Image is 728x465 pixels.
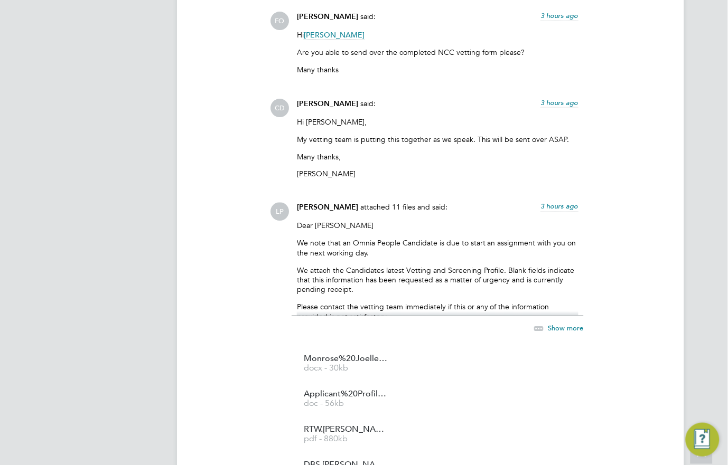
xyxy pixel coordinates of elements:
span: [PERSON_NAME] [297,12,358,21]
p: Please contact the vetting team immediately if this or any of the information provided is not sat... [297,302,578,321]
span: CD [270,99,289,117]
span: RTW.[PERSON_NAME]%20Monrose.op [304,426,388,434]
span: 3 hours ago [541,98,578,107]
span: doc - 56kb [304,400,388,408]
p: Are you able to send over the completed NCC vetting form please? [297,48,578,57]
p: Hi [297,30,578,40]
a: Applicant%20Profile%20-%20Joelle%20Monrose%20-%2010 doc - 56kb [304,391,388,408]
span: 3 hours ago [541,11,578,20]
p: We attach the Candidates latest Vetting and Screening Profile. Blank fields indicate that this in... [297,266,578,295]
p: We note that an Omnia People Candidate is due to start an assignment with you on the next working... [297,239,578,258]
p: Many thanks, [297,152,578,162]
span: Monrose%20Joelle%20HQ00511417 [304,355,388,363]
p: [PERSON_NAME] [297,169,578,179]
span: LP [270,203,289,221]
span: FO [270,12,289,30]
span: [PERSON_NAME] [297,99,358,108]
span: Applicant%20Profile%20-%20Joelle%20Monrose%20-%2010 [304,391,388,398]
span: Show more [548,324,584,333]
p: Many thanks [297,65,578,74]
p: Hi [PERSON_NAME], [297,117,578,127]
span: pdf - 880kb [304,435,388,443]
span: said: [360,99,376,108]
a: Monrose%20Joelle%20HQ00511417 docx - 30kb [304,355,388,373]
span: [PERSON_NAME] [297,203,358,212]
a: RTW.[PERSON_NAME]%20Monrose.op pdf - 880kb [304,426,388,443]
button: Engage Resource Center [686,423,720,457]
span: attached 11 files and said: [360,203,447,212]
span: said: [360,12,376,21]
p: Dear [PERSON_NAME] [297,221,578,231]
span: [PERSON_NAME] [304,30,365,40]
p: My vetting team is putting this together as we speak. This will be sent over ASAP. [297,135,578,144]
span: docx - 30kb [304,365,388,373]
span: 3 hours ago [541,202,578,211]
